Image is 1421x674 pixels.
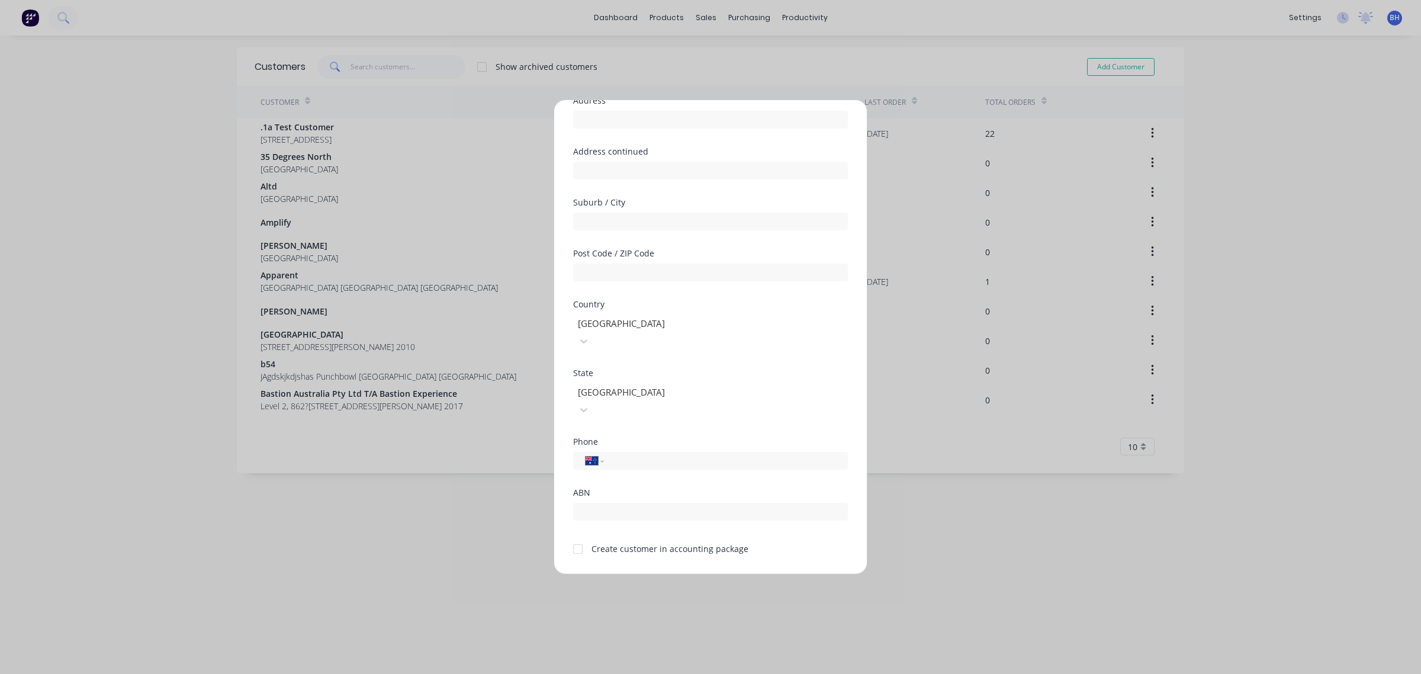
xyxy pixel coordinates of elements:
[573,198,848,207] div: Suburb / City
[573,438,848,446] div: Phone
[573,249,848,258] div: Post Code / ZIP Code
[573,300,848,309] div: Country
[573,147,848,156] div: Address continued
[591,543,748,555] div: Create customer in accounting package
[573,489,848,497] div: ABN
[573,97,848,105] div: Address
[573,369,848,377] div: State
